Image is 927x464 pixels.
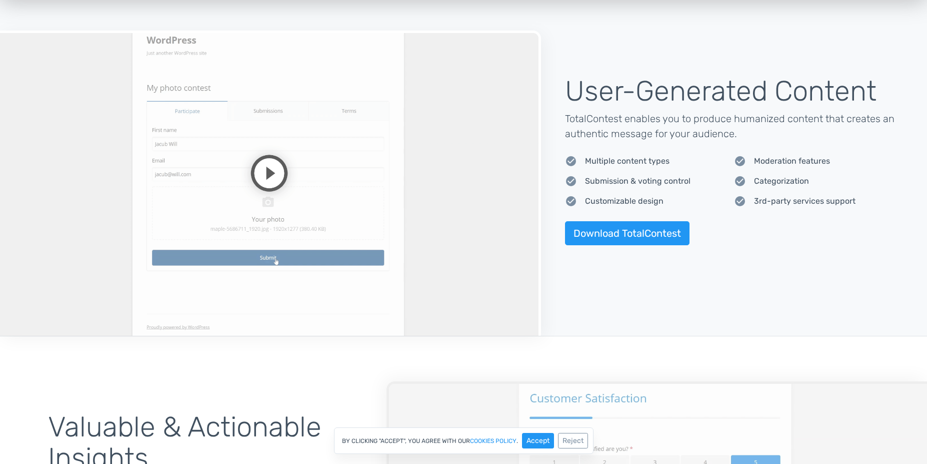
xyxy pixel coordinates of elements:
span: check_circle [565,175,577,187]
span: check_circle [734,155,746,167]
span: Categorization [754,175,809,187]
span: 3rd-party services support [754,195,855,207]
h2: User-Generated Content [565,76,903,107]
span: check_circle [734,175,746,187]
span: Submission & voting control [585,175,690,187]
span: check_circle [565,195,577,207]
p: TotalContest enables you to produce humanized content that creates an authentic message for your ... [565,111,903,141]
span: Multiple content types [585,155,669,167]
span: Customizable design [585,195,663,207]
a: cookies policy [470,438,516,444]
button: Reject [558,433,588,448]
span: check_circle [734,195,746,207]
div: By clicking "Accept", you agree with our . [334,427,593,454]
button: Accept [522,433,554,448]
span: check_circle [565,155,577,167]
a: Download TotalContest [565,221,689,245]
span: Moderation features [754,155,830,167]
